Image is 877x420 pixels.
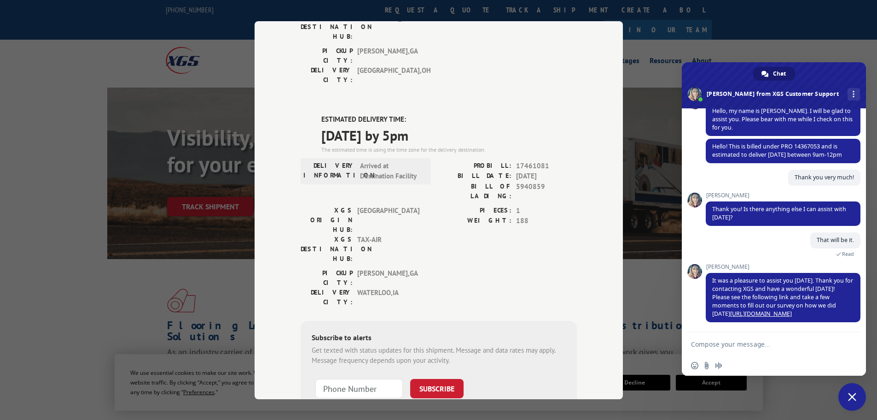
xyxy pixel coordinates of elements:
div: Get texted with status updates for this shipment. Message and data rates may apply. Message frequ... [312,345,566,366]
span: [GEOGRAPHIC_DATA] , OH [357,65,419,85]
div: The estimated time is using the time zone for the delivery destination. [321,145,577,154]
span: Hello, my name is [PERSON_NAME]. I will be glad to assist you. Please bear with me while I check ... [712,107,853,131]
span: Thank you very much! [795,173,854,181]
span: Read [842,251,854,257]
span: [PERSON_NAME] [706,264,860,270]
label: BILL OF LADING: [439,181,511,201]
span: 1 [516,205,577,216]
span: [GEOGRAPHIC_DATA] [357,205,419,234]
label: PROBILL: [439,160,511,171]
span: [PERSON_NAME] [706,192,860,199]
a: Chat [753,67,795,81]
a: Close chat [838,383,866,411]
span: Thank you! Is there anything else I can assist with [DATE]? [712,205,846,221]
label: BILL DATE: [439,171,511,182]
span: Chat [773,67,786,81]
span: Insert an emoji [691,362,698,369]
label: ESTIMATED DELIVERY TIME: [321,114,577,125]
label: DELIVERY INFORMATION: [303,160,355,181]
span: TAX-AIR [357,234,419,263]
span: 188 [516,216,577,226]
button: SUBSCRIBE [410,379,464,398]
span: WATERLOO , IA [357,287,419,307]
span: [DATE] [516,171,577,182]
span: Hello! This is billed under PRO 14367053 and is estimated to deliver [DATE] between 9am-12pm [712,142,842,159]
label: XGS DESTINATION HUB: [301,12,353,41]
span: [DATE] by 5pm [321,124,577,145]
textarea: Compose your message... [691,332,838,355]
label: PICKUP CITY: [301,268,353,287]
span: That will be it. [817,236,854,244]
label: PICKUP CITY: [301,46,353,65]
label: PIECES: [439,205,511,216]
span: It was a pleasure to assist you [DATE]. Thank you for contacting XGS and have a wonderful [DATE]!... [712,277,853,318]
label: DELIVERY CITY: [301,65,353,85]
span: Arrived at Destination Facility [360,160,422,181]
span: 17461081 [516,160,577,171]
span: [PERSON_NAME] , GA [357,268,419,287]
span: [PERSON_NAME] , GA [357,46,419,65]
div: Subscribe to alerts [312,331,566,345]
span: Send a file [703,362,710,369]
input: Phone Number [315,379,403,398]
span: [GEOGRAPHIC_DATA] [357,12,419,41]
label: WEIGHT: [439,216,511,226]
span: Audio message [715,362,722,369]
label: DELIVERY CITY: [301,287,353,307]
label: XGS DESTINATION HUB: [301,234,353,263]
a: [URL][DOMAIN_NAME] [730,310,792,318]
label: XGS ORIGIN HUB: [301,205,353,234]
span: 5940859 [516,181,577,201]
